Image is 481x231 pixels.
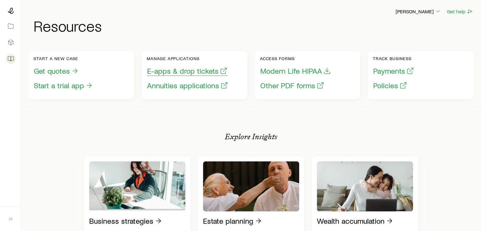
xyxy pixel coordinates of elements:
[373,56,414,61] p: Track business
[89,216,153,225] p: Business strategies
[203,216,253,225] p: Estate planning
[147,56,228,61] p: Manage applications
[395,8,441,16] button: [PERSON_NAME]
[447,8,473,15] button: Get help
[225,132,277,141] p: Explore Insights
[203,161,299,211] img: Estate planning
[34,56,93,61] p: Start a new case
[317,216,385,225] p: Wealth accumulation
[260,56,331,61] p: Access forms
[34,18,473,33] h1: Resources
[147,81,228,91] button: Annuities applications
[34,81,93,91] button: Start a trial app
[89,161,185,211] img: Business strategies
[147,66,228,76] button: E-apps & drop tickets
[260,66,331,76] button: Modern Life HIPAA
[317,161,413,211] img: Wealth accumulation
[34,66,79,76] button: Get quotes
[373,81,407,91] button: Policies
[260,81,324,91] button: Other PDF forms
[373,66,414,76] button: Payments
